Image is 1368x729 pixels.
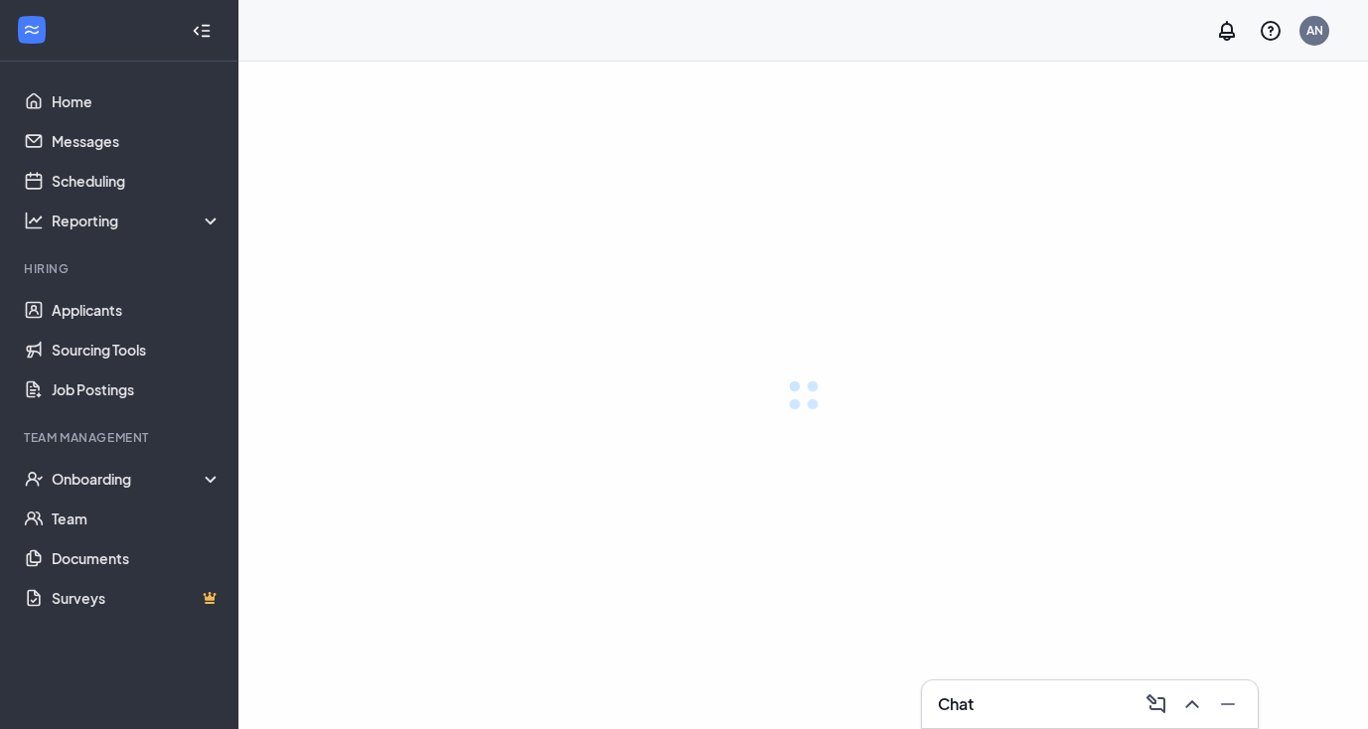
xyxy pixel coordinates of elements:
[192,21,212,41] svg: Collapse
[1180,692,1204,716] svg: ChevronUp
[1215,19,1239,43] svg: Notifications
[24,429,218,446] div: Team Management
[52,211,223,230] div: Reporting
[24,211,44,230] svg: Analysis
[52,161,222,201] a: Scheduling
[22,20,42,40] svg: WorkstreamLogo
[52,578,222,618] a: SurveysCrown
[52,121,222,161] a: Messages
[52,330,222,369] a: Sourcing Tools
[1144,692,1168,716] svg: ComposeMessage
[1139,688,1170,720] button: ComposeMessage
[24,469,44,489] svg: UserCheck
[1210,688,1242,720] button: Minimize
[1216,692,1240,716] svg: Minimize
[52,81,222,121] a: Home
[1306,22,1323,39] div: AN
[52,538,222,578] a: Documents
[52,469,223,489] div: Onboarding
[24,260,218,277] div: Hiring
[52,369,222,409] a: Job Postings
[52,290,222,330] a: Applicants
[938,693,974,715] h3: Chat
[1174,688,1206,720] button: ChevronUp
[52,499,222,538] a: Team
[1259,19,1283,43] svg: QuestionInfo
